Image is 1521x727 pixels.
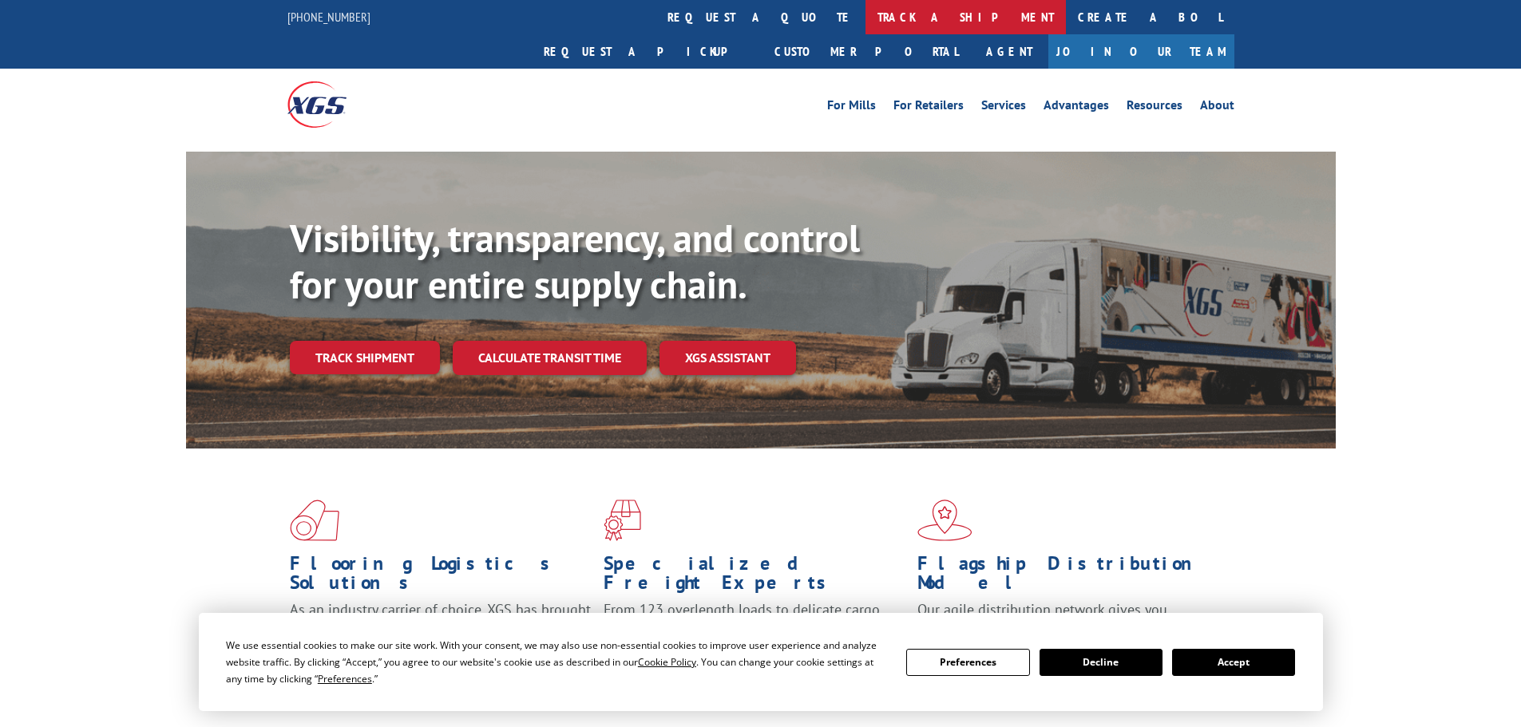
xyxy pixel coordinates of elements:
img: xgs-icon-focused-on-flooring-red [604,500,641,541]
img: xgs-icon-total-supply-chain-intelligence-red [290,500,339,541]
button: Decline [1040,649,1163,676]
a: Request a pickup [532,34,762,69]
h1: Flagship Distribution Model [917,554,1219,600]
a: XGS ASSISTANT [659,341,796,375]
a: Agent [970,34,1048,69]
button: Preferences [906,649,1029,676]
a: [PHONE_NUMBER] [287,9,370,25]
a: Customer Portal [762,34,970,69]
a: Join Our Team [1048,34,1234,69]
p: From 123 overlength loads to delicate cargo, our experienced staff knows the best way to move you... [604,600,905,671]
a: About [1200,99,1234,117]
h1: Specialized Freight Experts [604,554,905,600]
span: Cookie Policy [638,655,696,669]
span: As an industry carrier of choice, XGS has brought innovation and dedication to flooring logistics... [290,600,591,657]
div: Cookie Consent Prompt [199,613,1323,711]
a: Track shipment [290,341,440,374]
span: Preferences [318,672,372,686]
h1: Flooring Logistics Solutions [290,554,592,600]
button: Accept [1172,649,1295,676]
b: Visibility, transparency, and control for your entire supply chain. [290,213,860,309]
div: We use essential cookies to make our site work. With your consent, we may also use non-essential ... [226,637,887,687]
img: xgs-icon-flagship-distribution-model-red [917,500,972,541]
a: For Retailers [893,99,964,117]
a: Calculate transit time [453,341,647,375]
a: Advantages [1044,99,1109,117]
a: Services [981,99,1026,117]
a: Resources [1127,99,1182,117]
a: For Mills [827,99,876,117]
span: Our agile distribution network gives you nationwide inventory management on demand. [917,600,1211,638]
